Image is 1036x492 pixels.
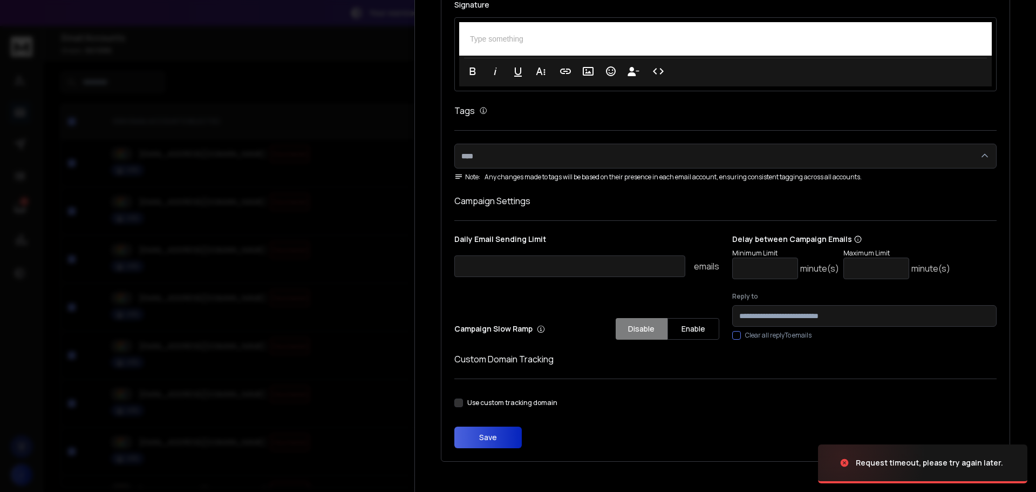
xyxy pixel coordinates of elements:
[454,427,522,448] button: Save
[454,173,480,181] span: Note:
[454,173,997,181] div: Any changes made to tags will be based on their presence in each email account, ensuring consiste...
[454,1,997,9] label: Signature
[616,318,667,340] button: Disable
[818,434,926,492] img: image
[454,234,719,249] p: Daily Email Sending Limit
[856,457,1003,468] div: Request timeout, please try again later.
[745,331,812,340] label: Clear all replyTo emails
[555,60,576,82] button: Insert Link (Ctrl+K)
[732,234,950,245] p: Delay between Campaign Emails
[843,249,950,258] p: Maximum Limit
[454,353,997,366] h1: Custom Domain Tracking
[454,323,545,334] p: Campaign Slow Ramp
[530,60,551,82] button: More Text
[467,399,557,407] label: Use custom tracking domain
[601,60,621,82] button: Emoticons
[485,60,506,82] button: Italic (Ctrl+I)
[800,262,839,275] p: minute(s)
[667,318,719,340] button: Enable
[578,60,598,82] button: Insert Image (Ctrl+P)
[454,194,997,207] h1: Campaign Settings
[732,249,839,258] p: Minimum Limit
[732,292,997,301] label: Reply to
[508,60,528,82] button: Underline (Ctrl+U)
[694,260,719,273] p: emails
[462,60,483,82] button: Bold (Ctrl+B)
[911,262,950,275] p: minute(s)
[623,60,644,82] button: Insert Unsubscribe Link
[454,104,475,117] h1: Tags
